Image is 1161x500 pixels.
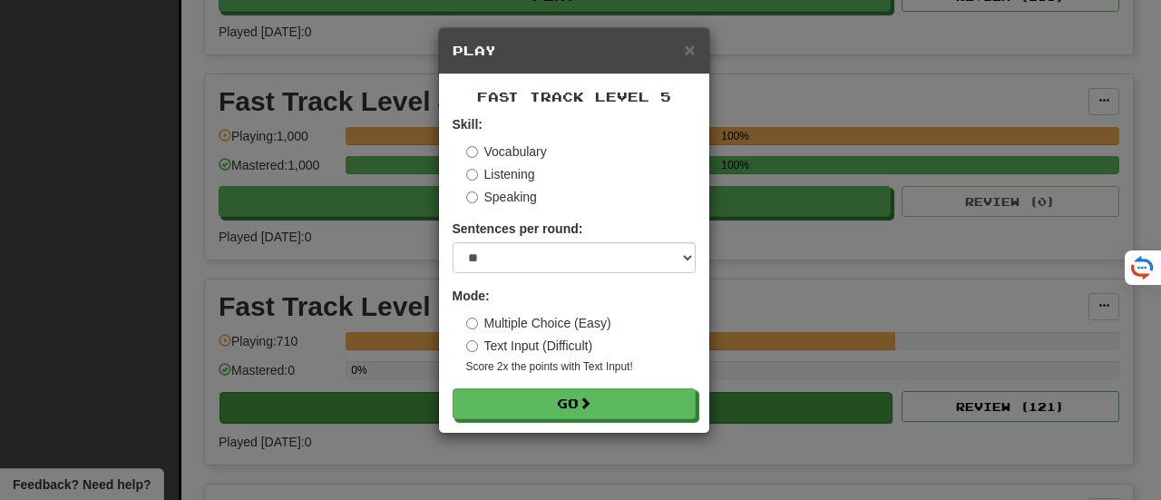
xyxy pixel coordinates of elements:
[453,289,490,303] strong: Mode:
[684,40,695,59] button: Close
[466,318,478,329] input: Multiple Choice (Easy)
[466,188,537,206] label: Speaking
[466,146,478,158] input: Vocabulary
[453,117,483,132] strong: Skill:
[453,388,696,419] button: Go
[466,169,478,181] input: Listening
[466,314,611,332] label: Multiple Choice (Easy)
[466,359,696,375] small: Score 2x the points with Text Input !
[477,89,671,104] span: Fast Track Level 5
[453,220,583,238] label: Sentences per round:
[466,191,478,203] input: Speaking
[466,142,547,161] label: Vocabulary
[684,39,695,60] span: ×
[466,340,478,352] input: Text Input (Difficult)
[453,42,696,60] h5: Play
[466,337,593,355] label: Text Input (Difficult)
[466,165,535,183] label: Listening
